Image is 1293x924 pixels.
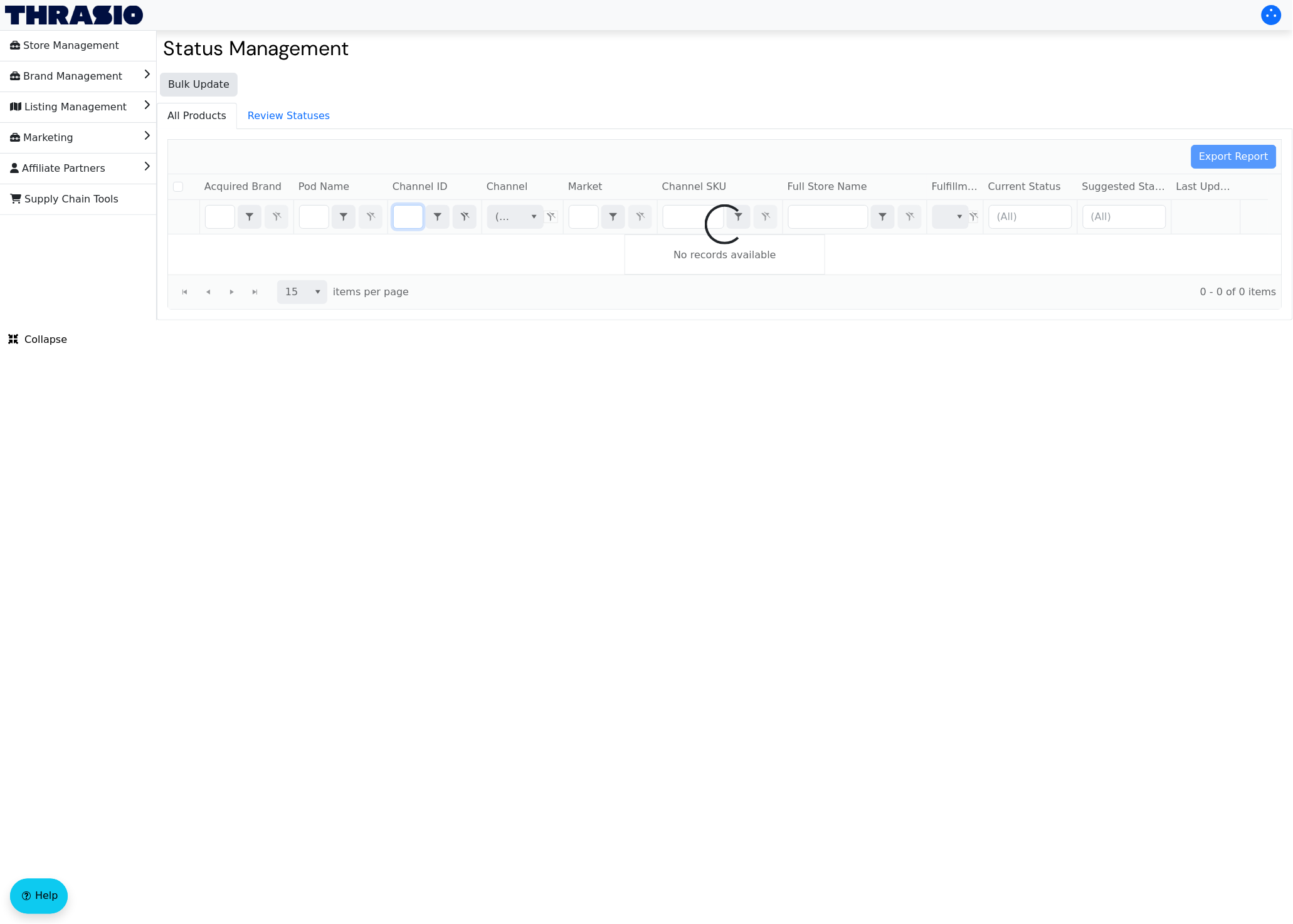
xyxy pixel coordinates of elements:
h2: Status Management [163,36,1287,60]
span: Store Management [10,36,119,56]
button: Bulk Update [160,73,238,97]
span: Help [35,889,58,904]
span: Supply Chain Tools [10,189,119,209]
span: Review Statuses [238,103,340,129]
img: Thrasio Logo [5,6,143,24]
span: Bulk Update [168,77,230,92]
span: Affiliate Partners [10,159,105,179]
button: Help floatingactionbutton [10,879,68,914]
span: Collapse [8,332,67,347]
span: All Products [157,103,236,129]
span: Listing Management [10,97,127,117]
span: Marketing [10,128,73,148]
span: Brand Management [10,66,122,87]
